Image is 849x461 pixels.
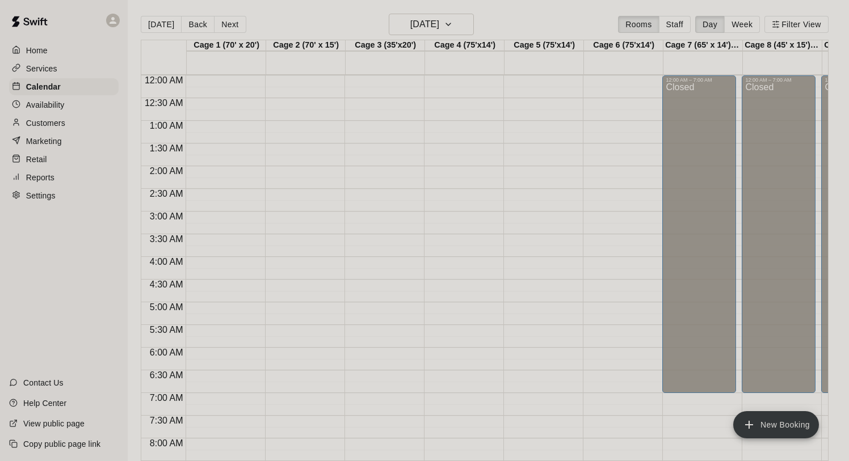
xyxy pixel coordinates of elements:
[505,40,584,51] div: Cage 5 (75'x14')
[26,99,65,111] p: Availability
[142,98,186,108] span: 12:30 AM
[9,187,119,204] a: Settings
[266,40,346,51] div: Cage 2 (70' x 15')
[23,377,64,388] p: Contact Us
[389,14,474,35] button: [DATE]
[147,393,186,403] span: 7:00 AM
[764,16,828,33] button: Filter View
[26,81,61,92] p: Calendar
[23,418,85,429] p: View public page
[584,40,663,51] div: Cage 6 (75'x14')
[26,45,48,56] p: Home
[9,42,119,59] a: Home
[26,172,54,183] p: Reports
[214,16,246,33] button: Next
[147,280,186,289] span: 4:30 AM
[141,16,182,33] button: [DATE]
[147,325,186,335] span: 5:30 AM
[743,40,822,51] div: Cage 8 (45' x 15') @ Mashlab Leander
[147,212,186,221] span: 3:00 AM
[410,16,439,32] h6: [DATE]
[9,60,119,77] a: Services
[662,75,736,393] div: 12:00 AM – 7:00 AM: Closed
[147,189,186,198] span: 2:30 AM
[9,78,119,95] a: Calendar
[724,16,760,33] button: Week
[147,416,186,425] span: 7:30 AM
[147,348,186,357] span: 6:00 AM
[187,40,266,51] div: Cage 1 (70' x 20')
[23,397,66,409] p: Help Center
[663,40,743,51] div: Cage 7 (65' x 14') @ Mashlab Leander
[9,169,119,186] a: Reports
[9,133,119,150] a: Marketing
[9,115,119,132] a: Customers
[695,16,725,33] button: Day
[659,16,691,33] button: Staff
[9,151,119,168] a: Retail
[26,63,57,74] p: Services
[26,117,65,129] p: Customers
[425,40,505,51] div: Cage 4 (75'x14')
[745,83,812,397] div: Closed
[26,190,56,201] p: Settings
[26,136,62,147] p: Marketing
[181,16,215,33] button: Back
[23,438,100,450] p: Copy public page link
[733,411,819,438] button: add
[745,77,812,83] div: 12:00 AM – 7:00 AM
[147,257,186,267] span: 4:00 AM
[142,75,186,85] span: 12:00 AM
[147,121,186,130] span: 1:00 AM
[618,16,659,33] button: Rooms
[147,166,186,176] span: 2:00 AM
[147,302,186,312] span: 5:00 AM
[9,96,119,113] a: Availability
[346,40,425,51] div: Cage 3 (35'x20')
[26,154,47,165] p: Retail
[147,143,186,153] span: 1:30 AM
[147,370,186,380] span: 6:30 AM
[666,83,733,397] div: Closed
[742,75,816,393] div: 12:00 AM – 7:00 AM: Closed
[666,77,733,83] div: 12:00 AM – 7:00 AM
[147,234,186,244] span: 3:30 AM
[147,438,186,448] span: 8:00 AM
